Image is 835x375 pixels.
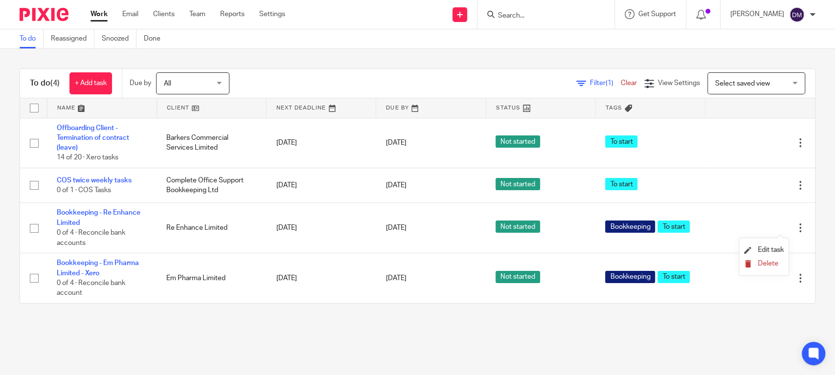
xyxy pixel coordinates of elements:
[130,78,151,88] p: Due by
[267,253,376,303] td: [DATE]
[164,80,171,87] span: All
[50,79,60,87] span: (4)
[157,118,266,168] td: Barkers Commercial Services Limited
[606,105,622,110] span: Tags
[496,221,540,233] span: Not started
[657,271,690,283] span: To start
[730,9,784,19] p: [PERSON_NAME]
[758,246,784,253] span: Edit task
[153,9,175,19] a: Clients
[57,209,140,226] a: Bookkeeping - Re Enhance Limited
[57,260,139,276] a: Bookkeeping - Em Pharma Limited - Xero
[789,7,805,22] img: svg%3E
[744,260,784,268] button: Delete
[606,80,613,87] span: (1)
[220,9,245,19] a: Reports
[157,203,266,253] td: Re Enhance Limited
[496,271,540,283] span: Not started
[497,12,585,21] input: Search
[496,178,540,190] span: Not started
[51,29,94,48] a: Reassigned
[605,271,655,283] span: Bookkeeping
[57,177,132,184] a: COS twice weekly tasks
[157,253,266,303] td: Em Pharma Limited
[189,9,205,19] a: Team
[267,118,376,168] td: [DATE]
[90,9,108,19] a: Work
[386,139,406,146] span: [DATE]
[57,229,125,246] span: 0 of 4 · Reconcile bank accounts
[20,8,68,21] img: Pixie
[638,11,676,18] span: Get Support
[57,280,125,297] span: 0 of 4 · Reconcile bank account
[496,135,540,148] span: Not started
[715,80,770,87] span: Select saved view
[657,221,690,233] span: To start
[122,9,138,19] a: Email
[267,168,376,203] td: [DATE]
[386,224,406,231] span: [DATE]
[605,178,637,190] span: To start
[69,72,112,94] a: + Add task
[386,182,406,189] span: [DATE]
[758,260,778,267] span: Delete
[605,135,637,148] span: To start
[57,154,118,161] span: 14 of 20 · Xero tasks
[259,9,285,19] a: Settings
[590,80,621,87] span: Filter
[157,168,266,203] td: Complete Office Support Bookkeeping Ltd
[605,221,655,233] span: Bookkeeping
[744,246,784,253] a: Edit task
[386,275,406,282] span: [DATE]
[144,29,168,48] a: Done
[621,80,637,87] a: Clear
[30,78,60,88] h1: To do
[57,125,129,152] a: Offboarding Client - Termination of contract (leave)
[57,187,111,194] span: 0 of 1 · COS Tasks
[102,29,136,48] a: Snoozed
[20,29,44,48] a: To do
[267,203,376,253] td: [DATE]
[658,80,700,87] span: View Settings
